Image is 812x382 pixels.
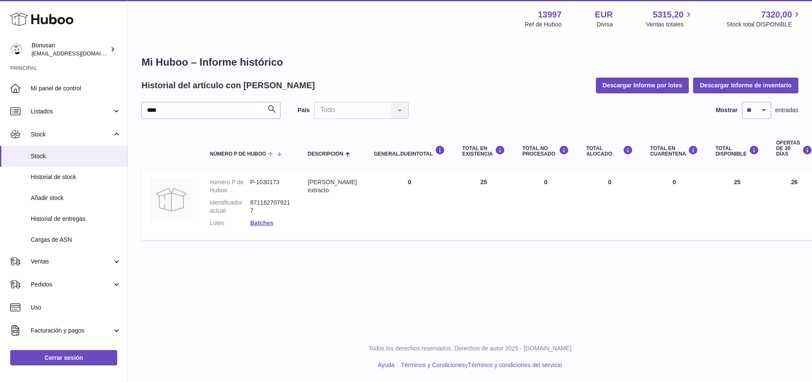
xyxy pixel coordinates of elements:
[31,173,121,181] span: Historial de stock
[775,106,798,114] span: entradas
[761,9,792,20] span: 7320,00
[378,362,394,368] a: Ayuda
[468,362,562,368] a: Términos y condiciones del servicio
[298,106,310,114] label: País
[597,20,613,29] div: Divisa
[401,362,465,368] a: Términos y Condiciones
[646,9,694,29] a: 5315,20 Ventas totales
[31,281,112,289] span: Pedidos
[578,170,642,240] td: 0
[135,344,805,353] p: Todos los derechos reservados. Derechos de autor 2025 - [DOMAIN_NAME]
[673,179,676,185] span: 0
[31,327,112,335] span: Facturación y pagos
[210,219,250,227] dt: Lotes
[142,55,798,69] h1: Mi Huboo – Informe histórico
[398,361,562,369] li: y
[210,199,250,215] dt: Identificador actual
[31,194,121,202] span: Añadir stock
[10,43,23,56] img: info@bonusan.es
[31,304,121,312] span: Uso
[522,145,569,157] div: Total NO PROCESADO
[374,145,445,157] div: general.dueInTotal
[727,9,802,29] a: 7320,00 Stock total DISPONIBLE
[727,20,802,29] span: Stock total DISPONIBLE
[32,50,125,57] span: [EMAIL_ADDRESS][DOMAIN_NAME]
[210,178,250,194] dt: número P de Huboo
[250,178,291,194] dd: P-1030173
[250,199,291,215] dd: 8711827079217
[31,130,112,139] span: Stock
[646,20,694,29] span: Ventas totales
[142,80,315,91] h2: Historial del artículo con [PERSON_NAME]
[31,258,112,266] span: Ventas
[32,41,108,58] div: Bonusan
[525,20,561,29] div: Ref de Huboo
[31,107,112,116] span: Listados
[31,236,121,244] span: Cargas de ASN
[31,215,121,223] span: Historial de entregas
[454,170,514,240] td: 25
[308,178,357,194] div: [PERSON_NAME] extracto
[365,170,454,240] td: 0
[210,151,266,157] span: número P de Huboo
[650,145,698,157] div: Total en CUARENTENA
[653,9,683,20] span: 5315,20
[31,152,121,160] span: Stock
[514,170,578,240] td: 0
[716,106,737,114] label: Mostrar
[250,220,273,226] a: Batches
[595,9,613,20] strong: EUR
[707,170,767,240] td: 25
[10,350,117,365] a: Cerrar sesión
[715,145,759,157] div: Total DISPONIBLE
[150,178,193,221] img: product image
[596,78,689,93] button: Descargar Informe por lotes
[693,78,798,93] button: Descargar Informe de inventario
[538,9,562,20] strong: 13997
[586,145,633,157] div: Total ALOCADO
[308,151,343,157] span: Descripción
[462,145,505,157] div: Total en EXISTENCIA
[31,84,121,93] span: Mi panel de control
